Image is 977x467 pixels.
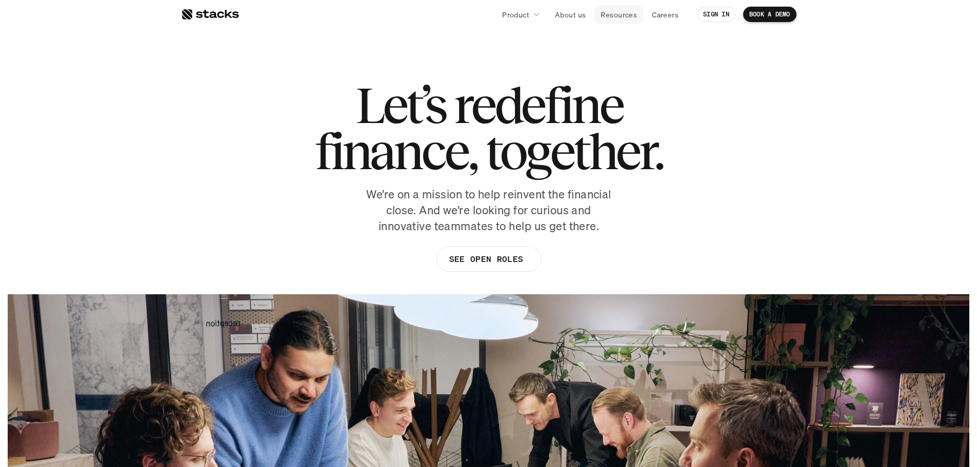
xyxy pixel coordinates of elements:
[646,5,685,24] a: Careers
[594,5,643,24] a: Resources
[549,5,592,24] a: About us
[652,9,679,20] p: Careers
[436,246,541,272] a: SEE OPEN ROLES
[555,9,586,20] p: About us
[703,11,729,18] p: SIGN IN
[315,82,663,174] h1: Let’s redefine finance, together.
[743,7,796,22] a: BOOK A DEMO
[449,252,523,267] p: SEE OPEN ROLES
[749,11,790,18] p: BOOK A DEMO
[361,187,617,234] p: We’re on a mission to help reinvent the financial close. And we’re looking for curious and innova...
[601,9,637,20] p: Resources
[697,7,735,22] a: SIGN IN
[502,9,529,20] p: Product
